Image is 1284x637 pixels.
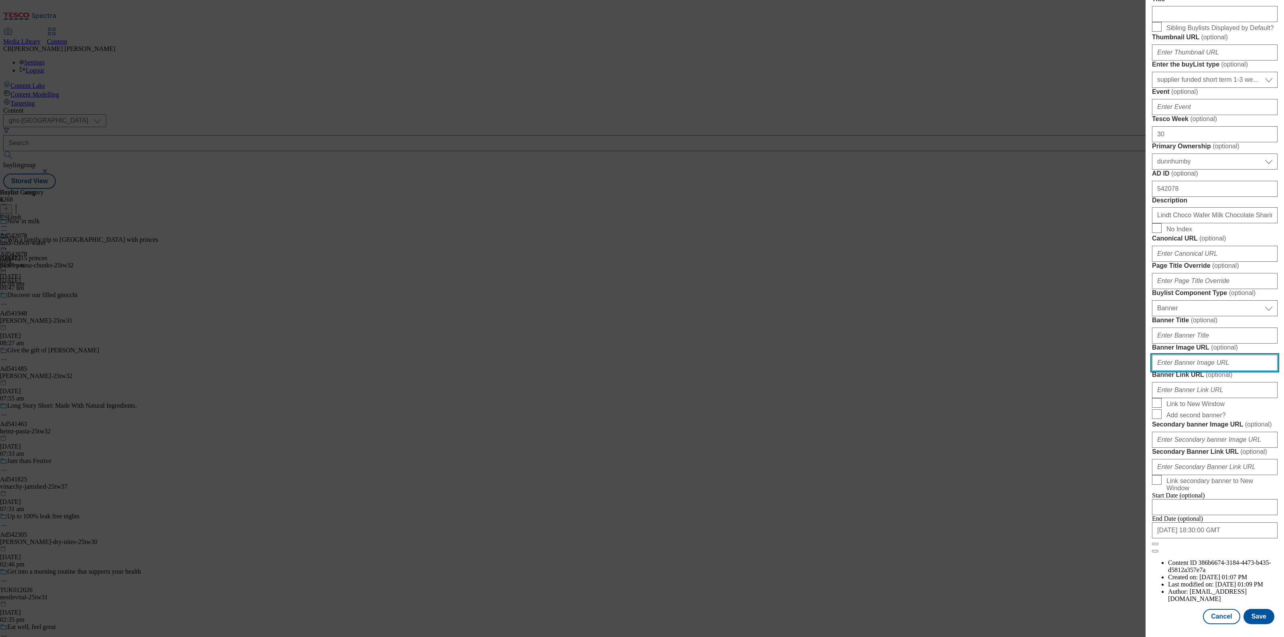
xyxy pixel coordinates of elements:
label: Primary Ownership [1152,142,1278,150]
label: Secondary Banner Link URL [1152,448,1278,456]
label: Banner Title [1152,316,1278,324]
span: Sibling Buylists Displayed by Default? [1166,24,1274,32]
span: ( optional ) [1229,289,1256,296]
li: Last modified on: [1168,581,1278,588]
span: ( optional ) [1245,421,1272,428]
input: Enter Date [1152,499,1278,515]
input: Enter Banner Image URL [1152,355,1278,371]
span: Add second banner? [1166,412,1226,419]
label: Banner Link URL [1152,371,1278,379]
span: [DATE] 01:09 PM [1215,581,1263,588]
input: Enter Tesco Week [1152,126,1278,142]
button: Close [1152,543,1158,545]
span: ( optional ) [1240,448,1267,455]
input: Enter Banner Title [1152,328,1278,344]
label: Canonical URL [1152,235,1278,243]
span: ( optional ) [1211,344,1238,351]
span: ( optional ) [1201,34,1228,40]
label: Enter the buyList type [1152,61,1278,69]
input: Enter Secondary Banner Link URL [1152,459,1278,475]
span: ( optional ) [1221,61,1248,68]
label: Description [1152,197,1278,204]
label: Tesco Week [1152,115,1278,123]
span: 386b6674-3184-4473-b435-d5812a357e7a [1168,559,1271,573]
label: AD ID [1152,170,1278,178]
span: No Index [1166,226,1192,233]
span: ( optional ) [1191,317,1218,324]
span: ( optional ) [1212,262,1239,269]
label: Page Title Override [1152,262,1278,270]
span: ( optional ) [1171,170,1198,177]
input: Enter Thumbnail URL [1152,44,1278,61]
input: Enter Description [1152,207,1278,223]
input: Enter Canonical URL [1152,246,1278,262]
label: Buylist Component Type [1152,289,1278,297]
button: Save [1243,609,1274,624]
span: ( optional ) [1171,88,1198,95]
span: Start Date (optional) [1152,492,1205,499]
input: Enter Event [1152,99,1278,115]
input: Enter Date [1152,522,1278,538]
label: Secondary banner Image URL [1152,421,1278,429]
span: ( optional ) [1206,371,1233,378]
li: Created on: [1168,574,1278,581]
span: [EMAIL_ADDRESS][DOMAIN_NAME] [1168,588,1247,602]
span: ( optional ) [1213,143,1239,150]
li: Author: [1168,588,1278,603]
span: Link secondary banner to New Window [1166,477,1274,492]
input: Enter Page Title Override [1152,273,1278,289]
li: Content ID [1168,559,1278,574]
span: [DATE] 01:07 PM [1199,574,1247,580]
span: ( optional ) [1190,115,1217,122]
label: Event [1152,88,1278,96]
span: End Date (optional) [1152,515,1203,522]
button: Cancel [1203,609,1240,624]
input: Enter Banner Link URL [1152,382,1278,398]
label: Banner Image URL [1152,344,1278,352]
input: Enter Secondary banner Image URL [1152,432,1278,448]
input: Enter AD ID [1152,181,1278,197]
label: Thumbnail URL [1152,33,1278,41]
span: ( optional ) [1199,235,1226,242]
input: Enter Title [1152,6,1278,22]
span: Link to New Window [1166,400,1225,408]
